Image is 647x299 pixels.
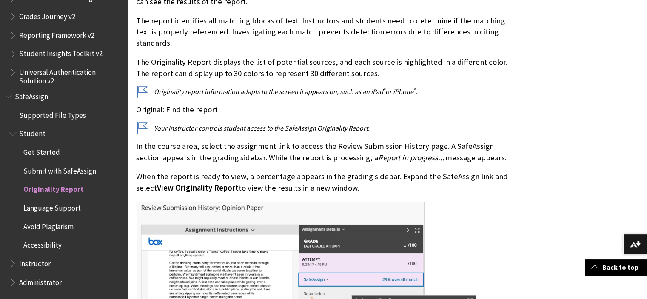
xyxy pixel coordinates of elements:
span: Supported File Types [19,108,86,120]
p: Original: Find the report [136,104,513,115]
span: Avoid Plagiarism [23,219,74,231]
p: When the report is ready to view, a percentage appears in the grading sidebar. Expand the SafeAss... [136,171,513,193]
span: SafeAssign [15,89,48,101]
nav: Book outline for Blackboard SafeAssign [5,89,123,289]
span: View Originality Report [157,183,239,193]
span: Grades Journey v2 [19,9,75,21]
span: Student [19,127,46,138]
a: Back to top [585,259,647,275]
span: Originality Report [23,182,84,194]
span: Language Support [23,201,81,212]
span: Report in progress... [378,153,445,162]
p: The Originality Report displays the list of potential sources, and each source is highlighted in ... [136,57,513,79]
p: Your instructor controls student access to the SafeAssign Originality Report. [136,123,513,133]
p: In the course area, select the assignment link to access the Review Submission History page. A Sa... [136,141,513,163]
span: Accessibility [23,238,62,250]
span: Administrator [19,275,62,287]
span: Universal Authentication Solution v2 [19,65,122,85]
sup: ® [413,86,416,93]
span: Reporting Framework v2 [19,28,94,40]
p: Originality report information adapts to the screen it appears on, such as an iPad or iPhone . [136,87,513,96]
sup: ® [383,86,385,93]
span: Get Started [23,145,60,157]
span: Instructor [19,256,51,268]
span: Submit with SafeAssign [23,164,96,175]
span: Student Insights Toolkit v2 [19,47,103,58]
p: The report identifies all matching blocks of text. Instructors and students need to determine if ... [136,15,513,49]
